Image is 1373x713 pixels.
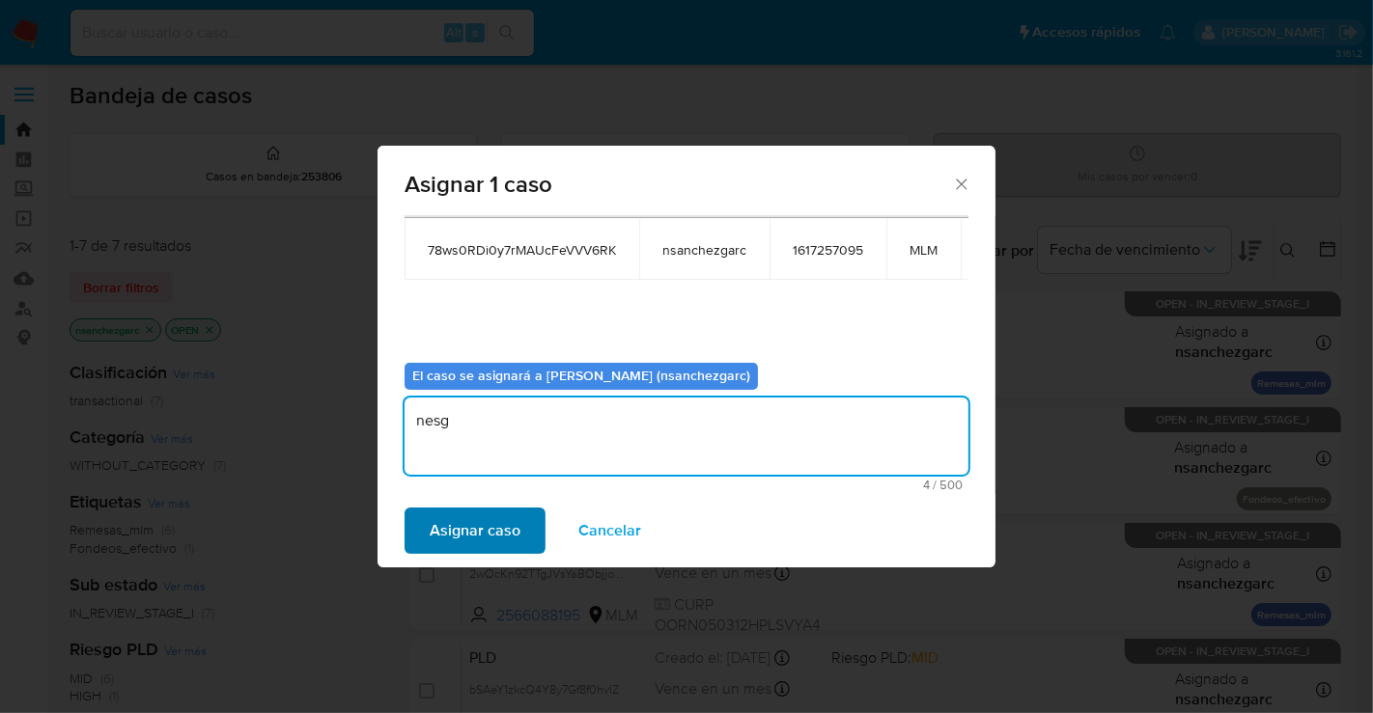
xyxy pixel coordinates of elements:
[662,241,746,259] span: nsanchezgarc
[405,173,952,196] span: Asignar 1 caso
[910,241,938,259] span: MLM
[405,398,968,475] textarea: nesg
[378,146,995,567] div: assign-modal
[410,479,963,491] span: Máximo 500 caracteres
[553,507,666,554] button: Cancelar
[952,175,969,192] button: Cerrar ventana
[793,241,863,259] span: 1617257095
[412,366,750,385] b: El caso se asignará a [PERSON_NAME] (nsanchezgarc)
[430,509,520,552] span: Asignar caso
[405,507,546,554] button: Asignar caso
[428,241,616,259] span: 78ws0RDi0y7rMAUcFeVVV6RK
[578,509,641,552] span: Cancelar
